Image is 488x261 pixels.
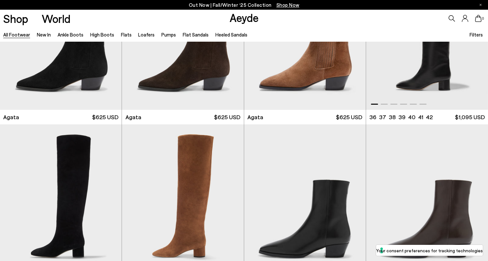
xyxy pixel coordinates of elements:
ul: variant [369,113,431,121]
span: $625 USD [336,113,362,121]
a: Pumps [161,32,176,37]
span: $625 USD [92,113,118,121]
a: Agata $625 USD [244,110,366,124]
a: Flats [121,32,132,37]
label: Your consent preferences for tracking technologies [376,247,483,254]
span: Agata [247,113,263,121]
li: 41 [418,113,423,121]
a: 0 [475,15,482,22]
button: Your consent preferences for tracking technologies [376,245,483,256]
a: World [42,13,70,24]
a: Ankle Boots [58,32,83,37]
a: Shop [3,13,28,24]
a: Aeyde [230,11,259,24]
a: All Footwear [3,32,30,37]
p: Out Now | Fall/Winter ‘25 Collection [189,1,299,9]
span: Navigate to /collections/new-in [277,2,299,8]
a: Loafers [138,32,155,37]
a: Flat Sandals [183,32,209,37]
li: 42 [426,113,433,121]
span: 0 [482,17,485,20]
li: 36 [369,113,376,121]
li: 37 [379,113,386,121]
a: 36 37 38 39 40 41 42 $1,095 USD [366,110,488,124]
a: Agata $625 USD [122,110,244,124]
span: Agata [3,113,19,121]
a: High Boots [90,32,114,37]
li: 40 [408,113,416,121]
span: $625 USD [214,113,240,121]
span: Filters [470,32,483,37]
span: $1,095 USD [455,113,485,121]
a: New In [37,32,51,37]
li: 38 [389,113,396,121]
span: Agata [125,113,141,121]
a: Heeled Sandals [215,32,247,37]
li: 39 [398,113,406,121]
